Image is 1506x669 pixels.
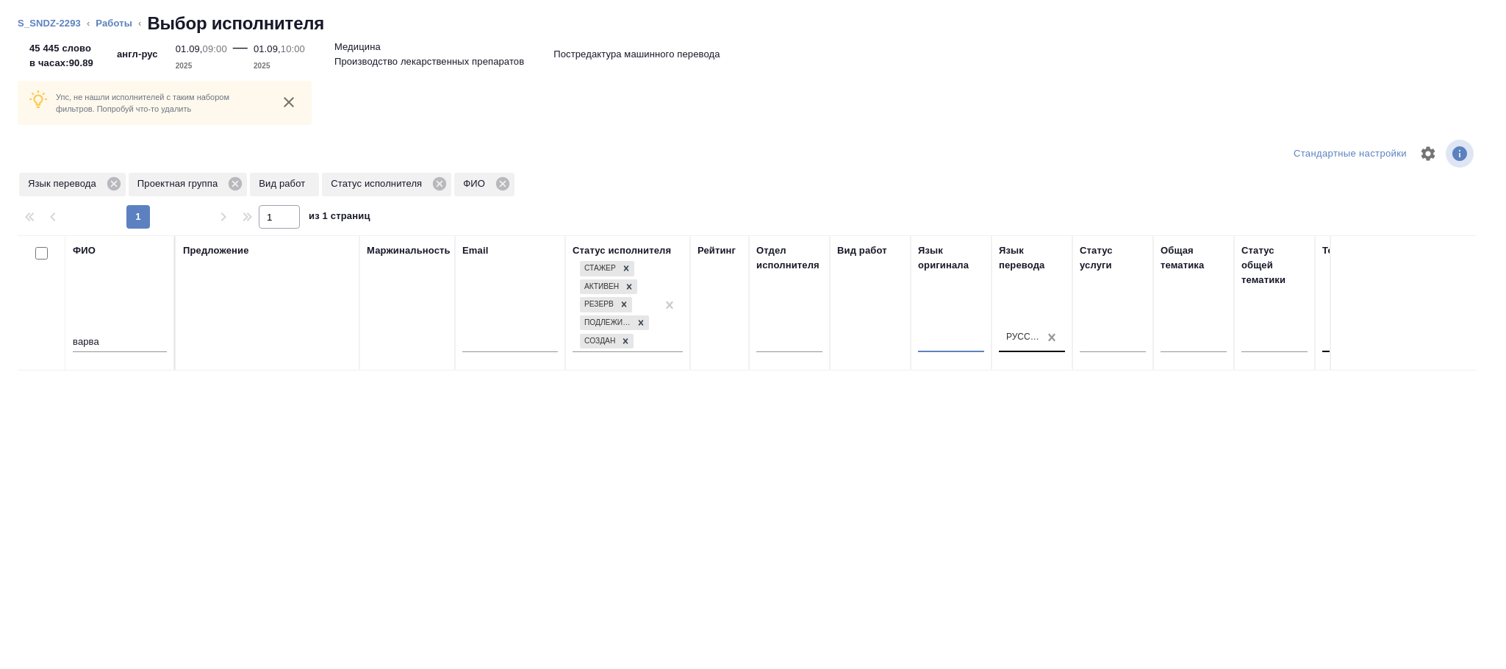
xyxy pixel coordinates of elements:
[837,243,887,258] div: Вид работ
[334,40,381,54] p: Медицина
[580,261,618,276] div: Стажер
[331,176,427,191] p: Статус исполнителя
[578,314,650,332] div: Стажер, Активен, Резерв, Подлежит внедрению, Создан
[147,12,324,35] h2: Выбор исполнителя
[1446,140,1477,168] span: Посмотреть информацию
[578,260,636,278] div: Стажер, Активен, Резерв, Подлежит внедрению, Создан
[573,243,671,258] div: Статус исполнителя
[259,176,310,191] p: Вид работ
[322,173,451,196] div: Статус исполнителя
[18,12,1488,35] nav: breadcrumb
[454,173,514,196] div: ФИО
[462,243,488,258] div: Email
[1290,143,1410,165] div: split button
[233,35,248,74] div: —
[367,243,451,258] div: Маржинальность
[129,173,247,196] div: Проектная группа
[176,43,203,54] p: 01.09,
[138,16,141,31] li: ‹
[183,243,249,258] div: Предложение
[1241,243,1308,287] div: Статус общей тематики
[553,47,720,62] p: Постредактура машинного перевода
[203,43,227,54] p: 09:00
[1410,136,1446,171] span: Настроить таблицу
[578,296,634,314] div: Стажер, Активен, Резерв, Подлежит внедрению, Создан
[19,173,126,196] div: Язык перевода
[756,243,822,273] div: Отдел исполнителя
[73,243,96,258] div: ФИО
[580,315,633,331] div: Подлежит внедрению
[1006,332,1040,344] div: Русский
[578,278,639,296] div: Стажер, Активен, Резерв, Подлежит внедрению, Создан
[281,43,305,54] p: 10:00
[29,41,93,56] p: 45 445 слово
[1161,243,1227,273] div: Общая тематика
[87,16,90,31] li: ‹
[254,43,281,54] p: 01.09,
[580,334,617,349] div: Создан
[28,176,101,191] p: Язык перевода
[278,91,300,113] button: close
[1080,243,1146,273] div: Статус услуги
[137,176,223,191] p: Проектная группа
[96,18,132,29] a: Работы
[578,332,635,351] div: Стажер, Активен, Резерв, Подлежит внедрению, Создан
[309,207,370,229] span: из 1 страниц
[698,243,736,258] div: Рейтинг
[580,297,616,312] div: Резерв
[918,243,984,273] div: Язык оригинала
[1322,243,1366,258] div: Тематика
[463,176,490,191] p: ФИО
[18,18,81,29] a: S_SNDZ-2293
[580,279,621,295] div: Активен
[56,91,266,115] p: Упс, не нашли исполнителей с таким набором фильтров. Попробуй что-то удалить
[999,243,1065,273] div: Язык перевода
